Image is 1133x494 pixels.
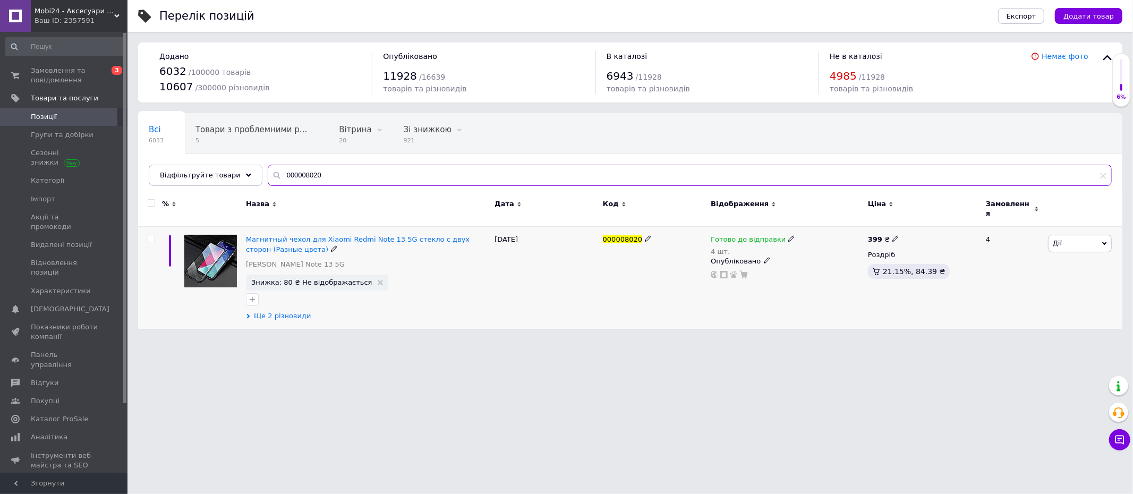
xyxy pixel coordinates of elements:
span: Відгуки [31,378,58,388]
span: Товари з проблемними р... [195,125,307,134]
span: 21.15%, 84.39 ₴ [883,267,945,276]
div: Роздріб [868,250,977,260]
button: Додати товар [1055,8,1122,24]
span: 10607 [159,80,193,93]
span: Експорт [1007,12,1036,20]
span: 20 [339,137,371,144]
span: Категорії [31,176,64,185]
span: Всі [149,125,161,134]
span: Каталог ProSale [31,414,88,424]
a: Немає фото [1042,52,1088,61]
div: 6% [1113,93,1130,101]
span: Ціна [868,199,886,209]
span: Показники роботи компанії [31,322,98,342]
span: Позиції [31,112,57,122]
span: Відфільтруйте товари [160,171,241,179]
span: Замовлення та повідомлення [31,66,98,85]
span: Зі знижкою [404,125,452,134]
img: Магнитный чехол для Xiaomi Redmi Note 13 5G стекло с двух сторон (Разные цвета) [184,235,237,287]
div: Опубліковано [711,257,863,266]
span: 3 [112,66,122,75]
span: / 100000 товарів [189,68,251,76]
a: Магнитный чехол для Xiaomi Redmi Note 13 5G стекло с двух сторон (Разные цвета) [246,235,470,253]
span: Аналітика [31,432,67,442]
span: Покупці [31,396,59,406]
input: Пошук [5,37,125,56]
div: ₴ [868,235,899,244]
span: Групи та добірки [31,130,93,140]
span: 000008020 [603,235,642,243]
span: Характеристики [31,286,91,296]
div: 4 шт. [711,248,795,255]
span: Видалені позиції [31,240,92,250]
span: Не в каталозі [830,52,882,61]
span: Назва [246,199,269,209]
span: Додати товар [1063,12,1114,20]
span: / 16639 [419,73,445,81]
span: 921 [404,137,452,144]
b: 399 [868,235,882,243]
span: Знижка: 80 ₴ Не відображається [251,279,372,286]
span: Опубліковано [383,52,437,61]
span: 6032 [159,65,186,78]
span: Імпорт [31,194,55,204]
div: Ваш ID: 2357591 [35,16,127,25]
span: 6943 [607,70,634,82]
div: [DATE] [492,227,600,329]
button: Експорт [998,8,1045,24]
span: товарів та різновидів [830,84,913,93]
span: Дії [1053,239,1062,247]
span: 5 [195,137,307,144]
span: Відображення [711,199,769,209]
span: Панель управління [31,350,98,369]
span: / 11928 [636,73,662,81]
span: товарів та різновидів [607,84,690,93]
input: Пошук по назві позиції, артикулу і пошуковим запитам [268,165,1112,186]
span: 4985 [830,70,857,82]
span: % [162,199,169,209]
div: Перелік позицій [159,11,254,22]
span: В каталозі [607,52,648,61]
span: Сезонні знижки [31,148,98,167]
a: [PERSON_NAME] Note 13 5G [246,260,345,269]
div: 4 [979,227,1045,329]
span: Вітрина [339,125,371,134]
span: Дата [495,199,514,209]
span: 6033 [149,137,164,144]
span: Mobi24 - Аксесуари для смартфонів [35,6,114,16]
span: Товари та послуги [31,93,98,103]
span: Код [603,199,619,209]
div: Товари з проблемними різновидами [185,114,328,154]
button: Чат з покупцем [1109,429,1130,450]
span: Додано [159,52,189,61]
span: Приховані [149,165,192,175]
span: Готово до відправки [711,235,786,246]
span: Інструменти веб-майстра та SEO [31,451,98,470]
span: 11928 [383,70,417,82]
span: товарів та різновидів [383,84,466,93]
span: Відновлення позицій [31,258,98,277]
span: Ще 2 різновиди [254,311,311,321]
span: / 11928 [859,73,885,81]
span: Замовлення [986,199,1032,218]
span: Акції та промокоди [31,212,98,232]
span: [DEMOGRAPHIC_DATA] [31,304,109,314]
span: / 300000 різновидів [195,83,270,92]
